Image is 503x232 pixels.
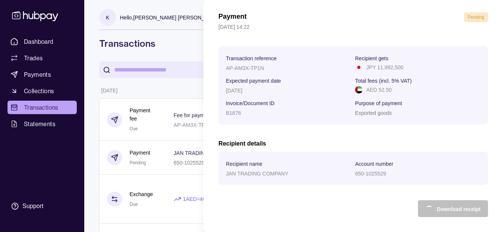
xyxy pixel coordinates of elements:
[226,161,262,167] p: Recipient name
[218,140,488,148] h2: Recipient details
[437,206,481,212] span: Download receipt
[226,65,264,71] p: AP-AM3X-TP1N
[355,171,386,177] p: 650-1025529
[355,64,363,71] img: jp
[226,110,241,116] p: B1876
[366,86,392,94] p: AED 52.50
[226,78,281,84] p: Expected payment date
[226,100,275,106] p: Invoice/Document ID
[355,110,392,116] p: Exported goods
[226,88,242,94] p: [DATE]
[218,23,488,31] p: [DATE] 14:22
[355,78,412,84] p: Total fees (incl. 5% VAT)
[366,63,403,71] p: JPY 11,992,500
[355,55,388,61] p: Recipient gets
[355,100,402,106] p: Purpose of payment
[355,161,393,167] p: Account number
[226,55,277,61] p: Transaction reference
[355,86,363,94] img: ae
[218,12,246,22] h1: Payment
[418,200,488,217] button: Download receipt
[226,171,288,177] p: JAN TRADING COMPANY
[468,15,484,20] span: Pending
